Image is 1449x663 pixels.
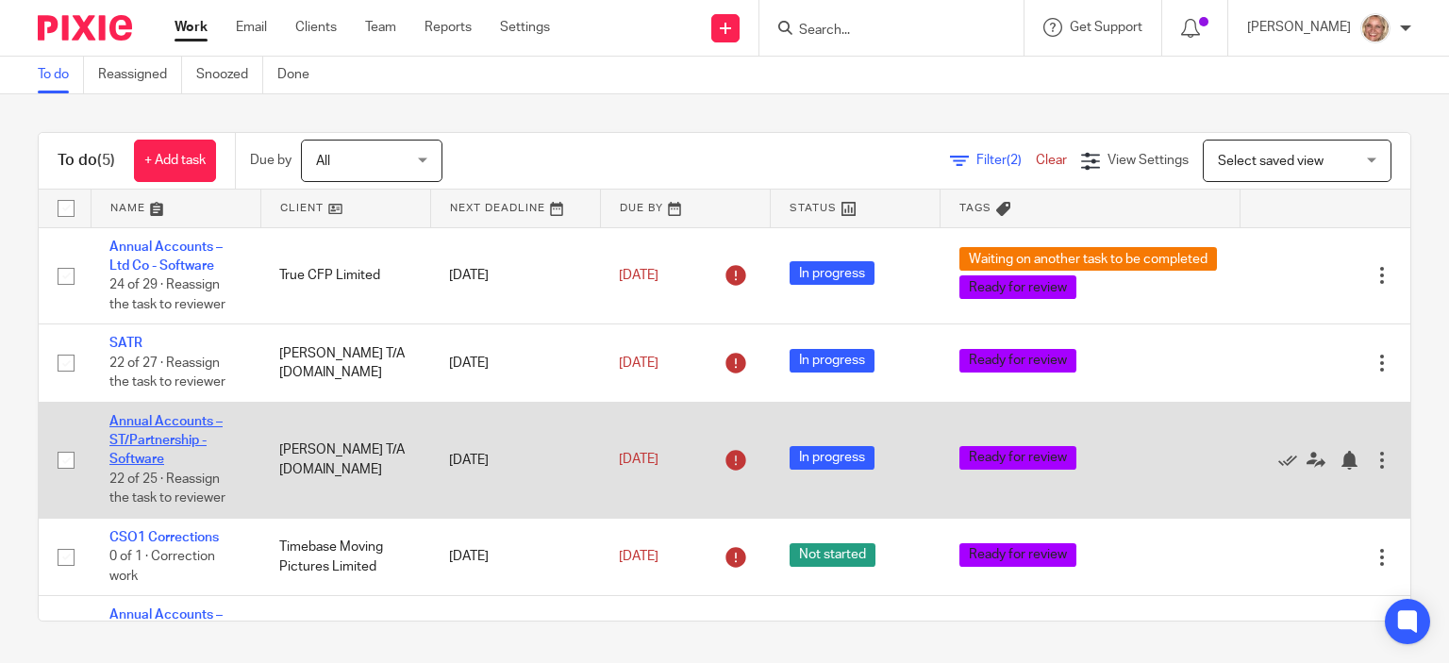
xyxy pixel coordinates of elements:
span: Ready for review [959,543,1076,567]
span: Waiting on another task to be completed [959,247,1217,271]
a: Annual Accounts – Ltd Co - Software [109,240,223,273]
td: [PERSON_NAME] T/A [DOMAIN_NAME] [260,402,430,518]
a: SATR [109,337,142,350]
p: Due by [250,151,291,170]
a: Mark as done [1278,451,1307,470]
span: In progress [790,261,874,285]
a: Snoozed [196,57,263,93]
span: In progress [790,446,874,470]
span: [DATE] [619,550,658,563]
span: Ready for review [959,275,1076,299]
span: Select saved view [1218,155,1324,168]
input: Search [797,23,967,40]
a: Reassigned [98,57,182,93]
span: (2) [1007,154,1022,167]
h1: To do [58,151,115,171]
span: 22 of 25 · Reassign the task to reviewer [109,472,225,506]
a: Clear [1036,154,1067,167]
span: All [316,155,330,168]
img: Pixie [38,15,132,41]
a: + Add task [134,140,216,182]
span: [DATE] [619,269,658,282]
td: [PERSON_NAME] T/A [DOMAIN_NAME] [260,324,430,402]
a: Work [175,18,208,37]
span: [DATE] [619,356,658,370]
span: Not started [790,543,875,567]
img: SJ.jpg [1360,13,1391,43]
span: 24 of 29 · Reassign the task to reviewer [109,278,225,311]
td: Timebase Moving Pictures Limited [260,518,430,595]
a: Team [365,18,396,37]
span: 22 of 27 · Reassign the task to reviewer [109,356,225,390]
span: Get Support [1070,21,1142,34]
td: True CFP Limited [260,227,430,324]
td: [DATE] [430,518,600,595]
span: Tags [959,203,991,213]
a: Reports [425,18,472,37]
span: View Settings [1108,154,1189,167]
a: Annual Accounts – ST/Partnership - Software [109,415,223,467]
a: Email [236,18,267,37]
a: Done [277,57,324,93]
span: Ready for review [959,446,1076,470]
span: 0 of 1 · Correction work [109,550,215,583]
p: [PERSON_NAME] [1247,18,1351,37]
td: [DATE] [430,324,600,402]
a: Settings [500,18,550,37]
td: [DATE] [430,227,600,324]
a: CSO1 Corrections [109,531,219,544]
td: [DATE] [430,402,600,518]
a: To do [38,57,84,93]
span: [DATE] [619,454,658,467]
span: Filter [976,154,1036,167]
span: (5) [97,153,115,168]
span: Ready for review [959,349,1076,373]
span: In progress [790,349,874,373]
a: Clients [295,18,337,37]
a: Annual Accounts – Ltd Co - Software [109,608,223,640]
